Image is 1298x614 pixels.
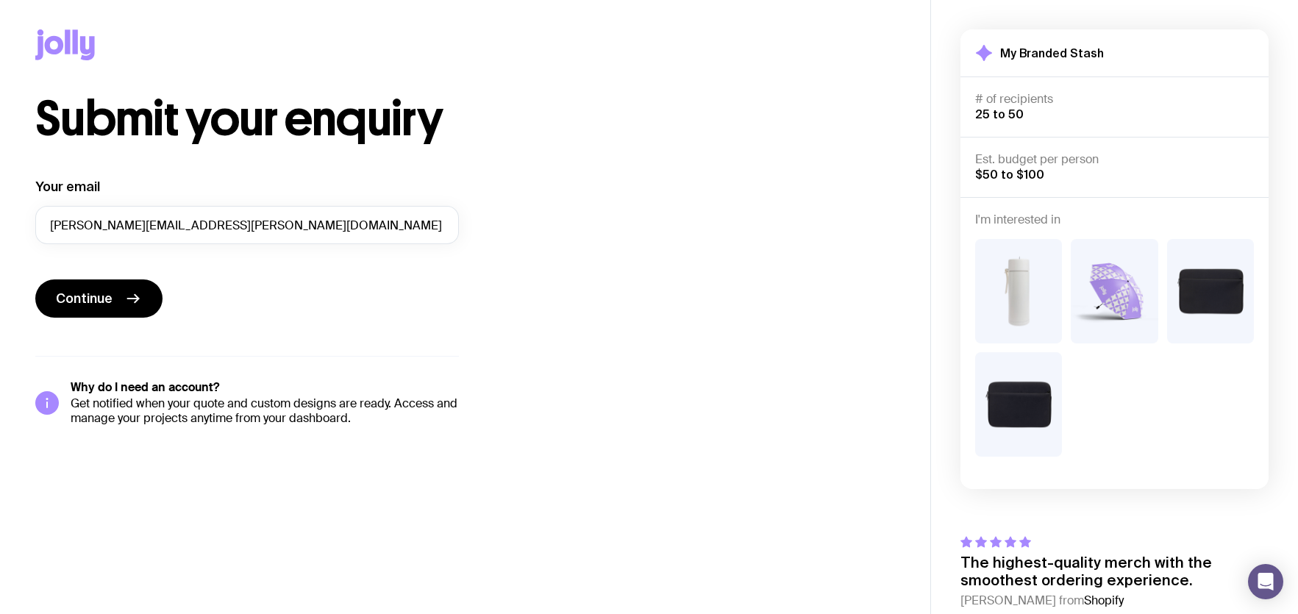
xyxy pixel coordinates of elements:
input: you@email.com [35,206,459,244]
cite: [PERSON_NAME] from [960,592,1269,610]
h1: Submit your enquiry [35,96,529,143]
h4: Est. budget per person [975,152,1254,167]
p: Get notified when your quote and custom designs are ready. Access and manage your projects anytim... [71,396,459,426]
label: Your email [35,178,100,196]
h4: # of recipients [975,92,1254,107]
div: Open Intercom Messenger [1248,564,1283,599]
span: Shopify [1084,593,1124,608]
h4: I'm interested in [975,213,1254,227]
h2: My Branded Stash [1000,46,1104,60]
span: Continue [56,290,113,307]
span: 25 to 50 [975,107,1024,121]
p: The highest-quality merch with the smoothest ordering experience. [960,554,1269,589]
h5: Why do I need an account? [71,380,459,395]
button: Continue [35,279,163,318]
span: $50 to $100 [975,168,1044,181]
